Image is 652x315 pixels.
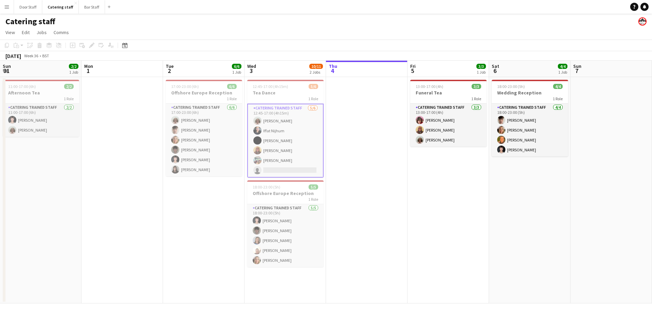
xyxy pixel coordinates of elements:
span: 1 Role [64,96,74,101]
span: 1 Role [553,96,563,101]
span: Fri [410,63,416,69]
span: 1 [83,67,93,75]
app-job-card: 18:00-23:00 (5h)4/4Wedding Reception1 RoleCatering trained staff4/418:00-23:00 (5h)[PERSON_NAME][... [492,80,568,156]
div: 1 Job [477,70,486,75]
span: Tue [166,63,174,69]
span: 31 [2,67,11,75]
app-card-role: Catering trained staff5/518:00-23:00 (5h)[PERSON_NAME][PERSON_NAME][PERSON_NAME][PERSON_NAME][PER... [247,204,324,267]
span: 10/11 [309,64,323,69]
app-card-role: Catering trained staff4/418:00-23:00 (5h)[PERSON_NAME][PERSON_NAME][PERSON_NAME][PERSON_NAME] [492,104,568,156]
span: 2/2 [69,64,78,69]
span: 13:00-17:00 (4h) [416,84,443,89]
app-card-role: Catering trained staff5/612:45-17:00 (4h15m)[PERSON_NAME]Iffat Nijhum[PERSON_NAME][PERSON_NAME][P... [247,104,324,178]
span: 18:00-23:00 (5h) [253,184,280,190]
span: Edit [22,29,30,35]
span: 1 Role [471,96,481,101]
app-job-card: 12:45-17:00 (4h15m)5/6Tea Dance1 RoleCatering trained staff5/612:45-17:00 (4h15m)[PERSON_NAME]Iff... [247,80,324,178]
span: Week 36 [23,53,40,58]
a: Comms [51,28,72,37]
span: 6/6 [227,84,237,89]
span: 18:00-23:00 (5h) [497,84,525,89]
div: 1 Job [232,70,241,75]
div: [DATE] [5,52,21,59]
div: 1 Job [558,70,567,75]
h1: Catering staff [5,16,55,27]
span: Sat [492,63,499,69]
span: 5/5 [309,184,318,190]
button: Catering staff [42,0,79,14]
span: Wed [247,63,256,69]
span: 1 Role [227,96,237,101]
span: 4/4 [558,64,567,69]
h3: Funeral Tea [410,90,487,96]
span: 3/3 [472,84,481,89]
div: 1 Job [69,70,78,75]
app-card-role: Catering trained staff6/617:00-23:00 (6h)[PERSON_NAME][PERSON_NAME][PERSON_NAME][PERSON_NAME][PER... [166,104,242,176]
h3: Offshore Europe Reception [247,190,324,196]
span: 7 [572,67,581,75]
span: 4/4 [553,84,563,89]
h3: Afternoon Tea [3,90,79,96]
span: 11:00-17:00 (6h) [8,84,36,89]
h3: Offshore Europe Reception [166,90,242,96]
span: 2 [165,67,174,75]
a: Edit [19,28,32,37]
span: 6/6 [232,64,241,69]
app-job-card: 17:00-23:00 (6h)6/6Offshore Europe Reception1 RoleCatering trained staff6/617:00-23:00 (6h)[PERSO... [166,80,242,176]
span: Sun [3,63,11,69]
span: 2/2 [64,84,74,89]
span: 5 [409,67,416,75]
app-job-card: 18:00-23:00 (5h)5/5Offshore Europe Reception1 RoleCatering trained staff5/518:00-23:00 (5h)[PERSO... [247,180,324,267]
span: Thu [329,63,337,69]
button: Bar Staff [79,0,105,14]
span: 4 [328,67,337,75]
app-job-card: 13:00-17:00 (4h)3/3Funeral Tea1 RoleCatering trained staff3/313:00-17:00 (4h)[PERSON_NAME][PERSON... [410,80,487,147]
h3: Tea Dance [247,90,324,96]
a: View [3,28,18,37]
span: 3/3 [476,64,486,69]
app-user-avatar: Beach Ballroom [638,17,647,26]
button: Door Staff [14,0,42,14]
span: Comms [54,29,69,35]
span: Jobs [36,29,47,35]
span: 1 Role [308,96,318,101]
span: View [5,29,15,35]
span: Sun [573,63,581,69]
div: BST [42,53,49,58]
app-card-role: Catering trained staff3/313:00-17:00 (4h)[PERSON_NAME][PERSON_NAME][PERSON_NAME] [410,104,487,147]
app-card-role: Catering trained staff2/211:00-17:00 (6h)[PERSON_NAME][PERSON_NAME] [3,104,79,137]
span: Mon [84,63,93,69]
div: 2 Jobs [310,70,323,75]
span: 12:45-17:00 (4h15m) [253,84,288,89]
span: 6 [491,67,499,75]
span: 3 [246,67,256,75]
span: 5/6 [309,84,318,89]
app-job-card: 11:00-17:00 (6h)2/2Afternoon Tea1 RoleCatering trained staff2/211:00-17:00 (6h)[PERSON_NAME][PERS... [3,80,79,137]
span: 17:00-23:00 (6h) [171,84,199,89]
span: 1 Role [308,197,318,202]
a: Jobs [34,28,49,37]
h3: Wedding Reception [492,90,568,96]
